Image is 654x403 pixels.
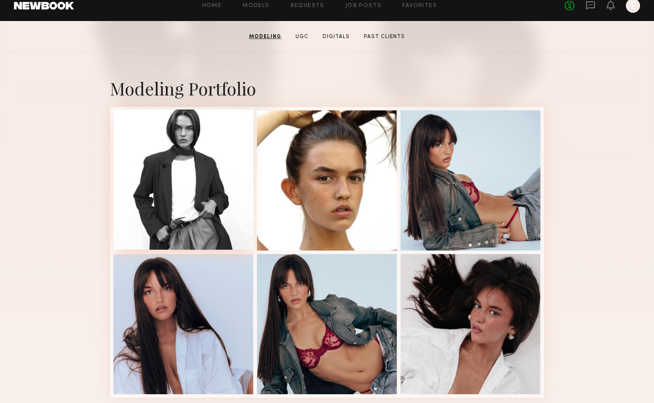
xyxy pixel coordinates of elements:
a: Models [243,3,269,9]
a: Job Posts [345,3,382,9]
div: Modeling Portfolio [110,77,544,100]
a: Requests [291,3,324,9]
a: Digitals [319,33,353,41]
a: UGC [292,33,312,41]
a: Modeling [246,33,285,41]
a: Home [202,3,222,9]
a: Favorites [402,3,437,9]
a: Past Clients [360,33,408,41]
